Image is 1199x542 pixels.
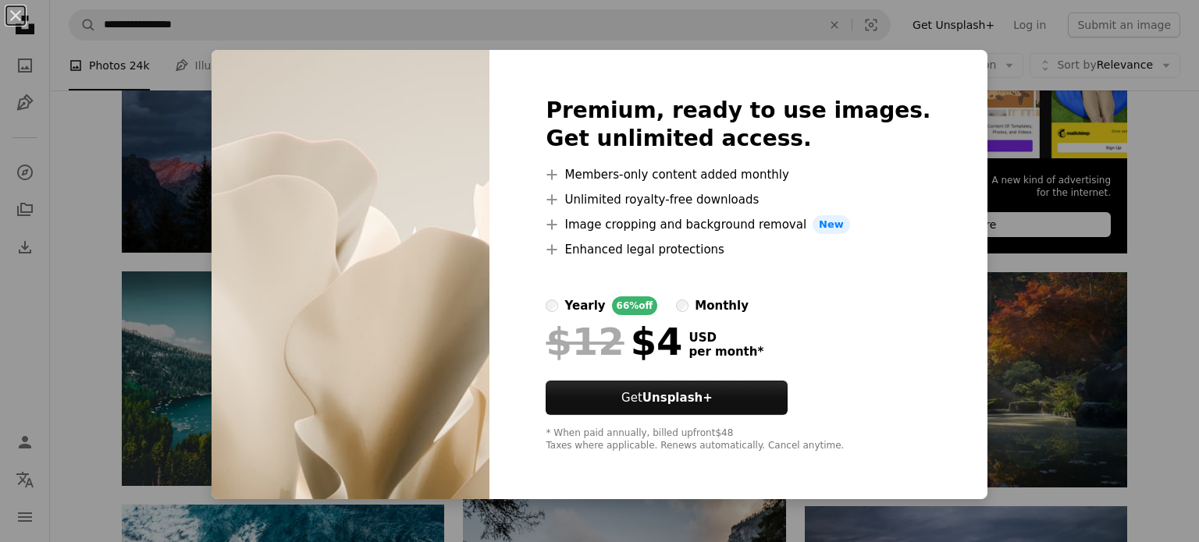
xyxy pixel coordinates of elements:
[612,296,658,315] div: 66% off
[546,215,930,234] li: Image cropping and background removal
[546,190,930,209] li: Unlimited royalty-free downloads
[813,215,850,234] span: New
[212,50,489,499] img: premium_photo-1699466748006-f8a8d7011c2c
[546,240,930,259] li: Enhanced legal protections
[546,381,788,415] button: GetUnsplash+
[546,97,930,153] h2: Premium, ready to use images. Get unlimited access.
[546,299,558,312] input: yearly66%off
[546,321,682,362] div: $4
[546,165,930,184] li: Members-only content added monthly
[546,427,930,452] div: * When paid annually, billed upfront $48 Taxes where applicable. Renews automatically. Cancel any...
[546,321,624,362] span: $12
[695,296,749,315] div: monthly
[564,296,605,315] div: yearly
[642,391,713,405] strong: Unsplash+
[688,345,763,359] span: per month *
[688,331,763,345] span: USD
[676,299,688,312] input: monthly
